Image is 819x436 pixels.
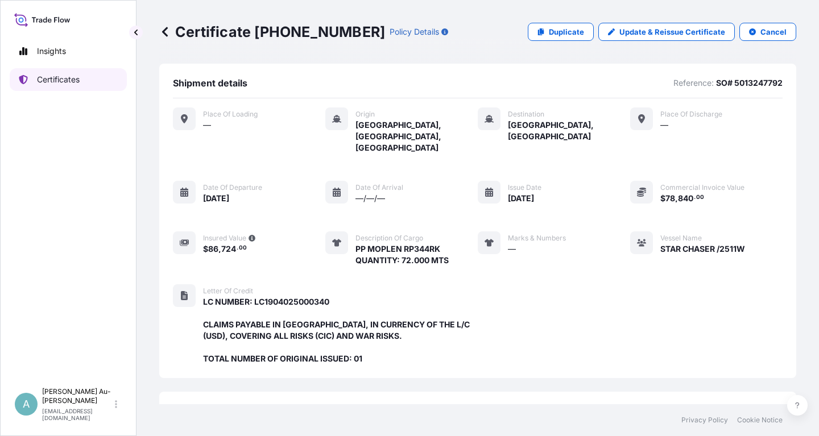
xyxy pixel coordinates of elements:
a: Insights [10,40,127,63]
span: [DATE] [203,193,229,204]
span: [DATE] [508,193,534,204]
a: Update & Reissue Certificate [598,23,735,41]
span: . [237,246,238,250]
span: — [508,243,516,255]
span: Date of departure [203,183,262,192]
span: , [218,245,221,253]
span: Description of cargo [355,234,423,243]
p: Policy Details [390,26,439,38]
span: $ [660,194,665,202]
p: Update & Reissue Certificate [619,26,725,38]
span: Place of Loading [203,110,258,119]
span: Shipment details [173,77,247,89]
span: 724 [221,245,236,253]
span: LC NUMBER: LC1904025000340 CLAIMS PAYABLE IN [GEOGRAPHIC_DATA], IN CURRENCY OF THE L/C (USD), COV... [203,296,478,364]
span: 00 [239,246,247,250]
span: Marks & Numbers [508,234,566,243]
span: Date of arrival [355,183,403,192]
p: [PERSON_NAME] Au-[PERSON_NAME] [42,387,113,405]
span: 86 [208,245,218,253]
p: Insights [37,45,66,57]
span: 00 [696,196,704,200]
p: Reference: [673,77,714,89]
span: [GEOGRAPHIC_DATA], [GEOGRAPHIC_DATA] [508,119,630,142]
span: — [660,119,668,131]
span: 78 [665,194,675,202]
button: Cancel [739,23,796,41]
p: SO# 5013247792 [716,77,783,89]
span: STAR CHASER /2511W [660,243,745,255]
span: A [23,398,30,410]
span: , [675,194,678,202]
span: Letter of Credit [203,286,253,296]
span: $ [203,245,208,253]
span: Issue Date [508,183,541,192]
a: Certificates [10,68,127,91]
span: 840 [678,194,693,202]
span: — [203,119,211,131]
p: [EMAIL_ADDRESS][DOMAIN_NAME] [42,408,113,421]
span: Destination [508,110,544,119]
span: PP MOPLEN RP344RK QUANTITY: 72.000 MTS [355,243,449,266]
span: Commercial Invoice Value [660,183,744,192]
p: Duplicate [549,26,584,38]
p: Cancel [760,26,787,38]
span: Origin [355,110,375,119]
span: Place of discharge [660,110,722,119]
span: —/—/— [355,193,385,204]
span: . [694,196,696,200]
a: Privacy Policy [681,416,728,425]
span: Vessel Name [660,234,702,243]
a: Cookie Notice [737,416,783,425]
p: Certificates [37,74,80,85]
a: Duplicate [528,23,594,41]
p: Certificate [PHONE_NUMBER] [159,23,385,41]
span: [GEOGRAPHIC_DATA], [GEOGRAPHIC_DATA], [GEOGRAPHIC_DATA] [355,119,478,153]
span: Insured Value [203,234,246,243]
